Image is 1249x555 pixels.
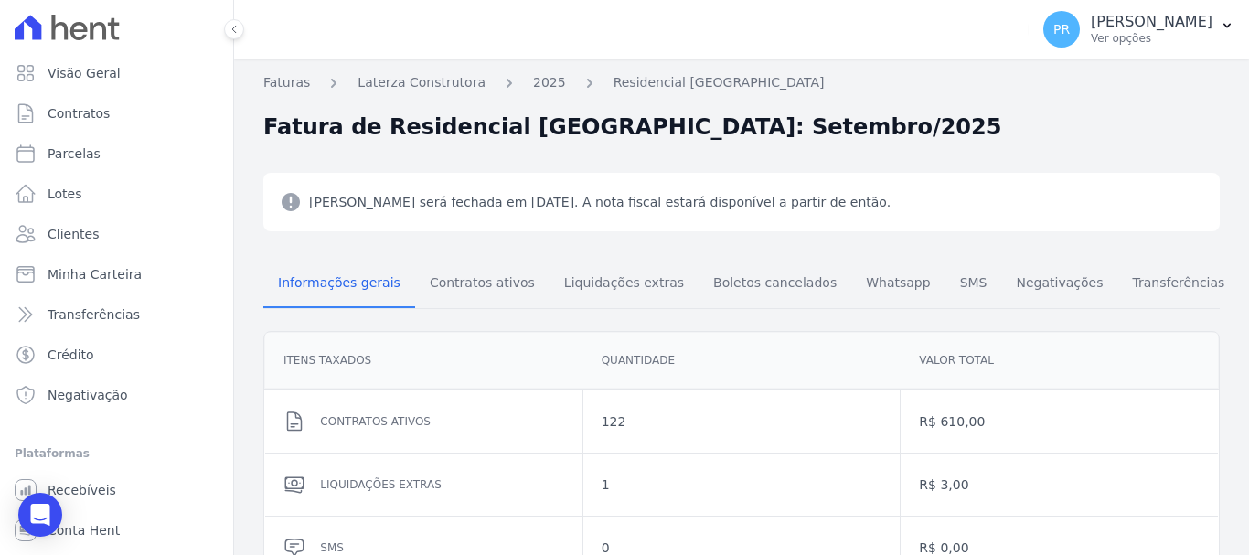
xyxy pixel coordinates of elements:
[7,176,226,212] a: Lotes
[309,191,891,213] span: [PERSON_NAME] será fechada em [DATE]. A nota fiscal estará disponível a partir de então.
[48,521,120,539] span: Conta Hent
[602,475,882,494] dd: 1
[263,73,310,92] a: Faturas
[855,264,941,301] span: Whatsapp
[320,475,563,494] dd: Liquidações extras
[48,185,82,203] span: Lotes
[15,443,219,464] div: Plataformas
[263,73,1220,103] nav: Breadcrumb
[7,55,226,91] a: Visão Geral
[949,264,998,301] span: SMS
[602,351,882,369] dd: Quantidade
[48,144,101,163] span: Parcelas
[702,264,848,301] span: Boletos cancelados
[48,346,94,364] span: Crédito
[1121,264,1235,301] span: Transferências
[283,351,564,369] dd: Itens Taxados
[1001,261,1117,308] a: Negativações
[48,386,128,404] span: Negativação
[48,104,110,123] span: Contratos
[419,264,546,301] span: Contratos ativos
[48,481,116,499] span: Recebíveis
[945,261,1002,308] a: SMS
[7,95,226,132] a: Contratos
[1053,23,1070,36] span: PR
[48,64,121,82] span: Visão Geral
[919,351,1200,369] dd: Valor total
[263,111,1001,144] h2: Fatura de Residencial [GEOGRAPHIC_DATA]: Setembro/2025
[614,73,825,92] a: Residencial [GEOGRAPHIC_DATA]
[358,73,486,92] a: Laterza Construtora
[263,261,415,308] a: Informações gerais
[699,261,851,308] a: Boletos cancelados
[18,493,62,537] div: Open Intercom Messenger
[7,296,226,333] a: Transferências
[602,412,882,431] dd: 122
[553,264,695,301] span: Liquidações extras
[7,377,226,413] a: Negativação
[550,261,699,308] a: Liquidações extras
[919,412,1200,431] dd: R$ 610,00
[7,135,226,172] a: Parcelas
[48,265,142,283] span: Minha Carteira
[7,512,226,549] a: Conta Hent
[1091,13,1212,31] p: [PERSON_NAME]
[919,475,1200,494] dd: R$ 3,00
[267,264,411,301] span: Informações gerais
[7,336,226,373] a: Crédito
[320,412,563,431] dd: Contratos ativos
[1091,31,1212,46] p: Ver opções
[48,225,99,243] span: Clientes
[7,216,226,252] a: Clientes
[1029,4,1249,55] button: PR [PERSON_NAME] Ver opções
[1117,261,1239,308] a: Transferências
[533,73,566,92] a: 2025
[7,256,226,293] a: Minha Carteira
[1005,264,1114,301] span: Negativações
[415,261,550,308] a: Contratos ativos
[851,261,945,308] a: Whatsapp
[7,472,226,508] a: Recebíveis
[48,305,140,324] span: Transferências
